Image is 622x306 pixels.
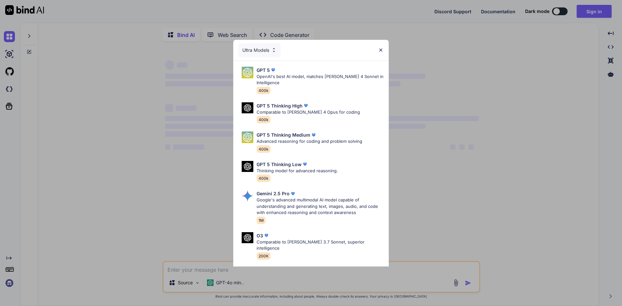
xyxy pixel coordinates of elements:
[310,132,317,138] img: premium
[242,190,253,202] img: Pick Models
[257,102,303,109] p: GPT 5 Thinking High
[257,116,271,123] span: 400k
[257,161,302,168] p: GPT 5 Thinking Low
[257,252,271,260] span: 200K
[257,239,384,252] p: Comparable to [PERSON_NAME] 3.7 Sonnet, superior intelligence
[257,109,360,116] p: Comparable to [PERSON_NAME] 4 Opus for coding
[257,168,338,174] p: Thinking model for advanced reasoning.
[242,232,253,244] img: Pick Models
[303,102,309,109] img: premium
[378,47,384,53] img: close
[242,161,253,172] img: Pick Models
[257,87,271,94] span: 400k
[290,190,296,197] img: premium
[257,232,263,239] p: O3
[242,67,253,78] img: Pick Models
[257,190,290,197] p: Gemini 2.5 Pro
[257,138,362,145] p: Advanced reasoning for coding and problem solving
[242,102,253,114] img: Pick Models
[257,197,384,216] p: Google's advanced multimodal AI model capable of understanding and generating text, images, audio...
[257,175,271,182] span: 400k
[257,217,266,224] span: 1M
[257,67,270,74] p: GPT 5
[270,67,276,73] img: premium
[263,232,270,239] img: premium
[242,131,253,143] img: Pick Models
[271,47,277,53] img: Pick Models
[238,43,281,57] div: Ultra Models
[257,74,384,86] p: OpenAI's best AI model, matches [PERSON_NAME] 4 Sonnet in Intelligence
[302,161,308,167] img: premium
[257,131,310,138] p: GPT 5 Thinking Medium
[257,145,271,153] span: 400k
